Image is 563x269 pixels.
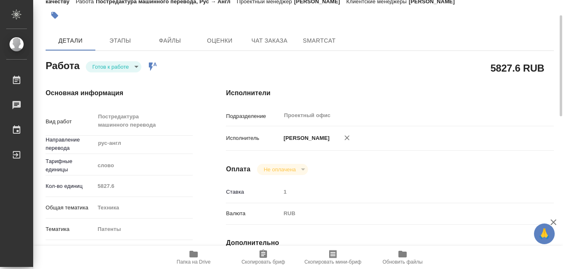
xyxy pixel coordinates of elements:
button: Обновить файлы [368,246,437,269]
p: Направление перевода [46,136,95,152]
span: Этапы [100,36,140,46]
input: Пустое поле [281,186,527,198]
span: Чат заказа [250,36,289,46]
p: Общая тематика [46,204,95,212]
button: Удалить исполнителя [338,129,356,147]
p: [PERSON_NAME] [281,134,330,142]
p: Тарифные единицы [46,157,95,174]
h4: Дополнительно [226,238,554,248]
p: Валюта [226,209,281,218]
span: Детали [51,36,90,46]
span: Обновить файлы [383,259,423,265]
div: Патенты [95,222,193,236]
span: Папка на Drive [177,259,211,265]
p: Исполнитель [226,134,281,142]
button: Скопировать мини-бриф [298,246,368,269]
button: Не оплачена [261,166,298,173]
p: Подразделение [226,112,281,120]
input: Пустое поле [95,180,193,192]
button: Добавить тэг [46,6,64,24]
h4: Основная информация [46,88,193,98]
p: Тематика [46,225,95,233]
span: Файлы [150,36,190,46]
button: Папка на Drive [159,246,228,269]
button: Скопировать бриф [228,246,298,269]
div: Готов к работе [86,61,141,72]
p: Ставка [226,188,281,196]
span: 🙏 [537,225,551,243]
button: Готов к работе [90,63,131,70]
p: Вид работ [46,118,95,126]
button: 🙏 [534,223,555,244]
h2: 5827.6 RUB [490,61,544,75]
span: Скопировать бриф [241,259,285,265]
span: Скопировать мини-бриф [304,259,361,265]
h4: Исполнители [226,88,554,98]
div: слово [95,159,193,173]
div: RUB [281,207,527,221]
div: Техника [95,201,193,215]
span: Оценки [200,36,240,46]
h4: Оплата [226,164,250,174]
span: SmartCat [299,36,339,46]
h2: Работа [46,58,80,72]
p: Кол-во единиц [46,182,95,190]
div: Готов к работе [257,164,308,175]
